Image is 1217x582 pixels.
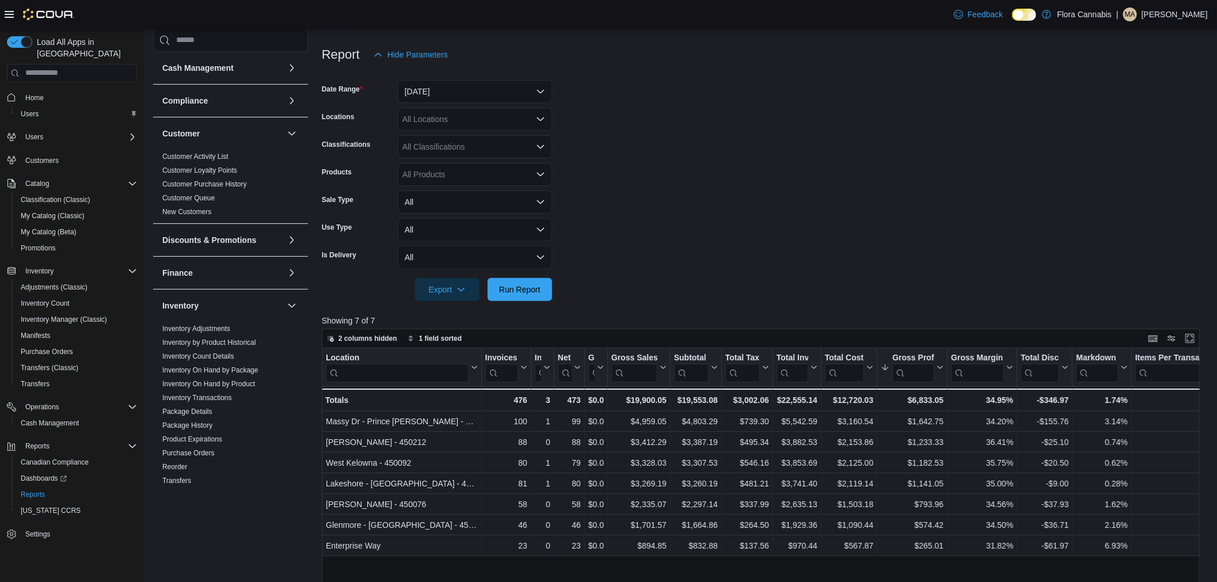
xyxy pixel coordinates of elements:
[12,192,142,208] button: Classification (Classic)
[16,488,50,501] a: Reports
[162,407,212,416] span: Package Details
[825,435,873,449] div: $2,153.86
[1012,9,1036,21] input: Dark Mode
[21,506,81,515] span: [US_STATE] CCRS
[403,332,467,345] button: 1 field sorted
[951,352,1004,363] div: Gross Margin
[162,338,256,347] span: Inventory by Product Historical
[285,233,299,247] button: Discounts & Promotions
[485,456,527,470] div: 80
[1021,352,1059,363] div: Total Discount
[322,250,356,260] label: Is Delivery
[12,360,142,376] button: Transfers (Classic)
[326,352,478,382] button: Location
[21,130,48,144] button: Users
[558,435,581,449] div: 88
[162,193,215,203] span: Customer Queue
[536,142,545,151] button: Open list of options
[162,166,237,174] a: Customer Loyalty Points
[162,208,211,216] a: New Customers
[951,393,1013,407] div: 34.95%
[398,246,552,269] button: All
[21,153,137,168] span: Customers
[162,435,222,443] a: Product Expirations
[16,280,137,294] span: Adjustments (Classic)
[162,62,283,74] button: Cash Management
[16,488,137,501] span: Reports
[16,313,137,326] span: Inventory Manager (Classic)
[12,295,142,311] button: Inventory Count
[162,449,215,457] a: Purchase Orders
[1142,7,1208,21] p: [PERSON_NAME]
[535,456,550,470] div: 1
[881,456,944,470] div: $1,182.53
[162,267,283,279] button: Finance
[1116,7,1119,21] p: |
[21,195,90,204] span: Classification (Classic)
[949,3,1007,26] a: Feedback
[162,477,191,485] a: Transfers
[12,470,142,486] a: Dashboards
[322,168,352,177] label: Products
[725,352,760,363] div: Total Tax
[16,209,89,223] a: My Catalog (Classic)
[162,62,234,74] h3: Cash Management
[1021,352,1059,382] div: Total Discount
[12,328,142,344] button: Manifests
[485,435,527,449] div: 88
[12,503,142,519] button: [US_STATE] CCRS
[21,439,137,453] span: Reports
[21,211,85,220] span: My Catalog (Classic)
[1021,435,1068,449] div: -$25.10
[881,352,944,382] button: Gross Profit
[777,393,817,407] div: $22,555.14
[674,352,718,382] button: Subtotal
[25,179,49,188] span: Catalog
[162,380,255,388] a: Inventory On Hand by Product
[1076,435,1127,449] div: 0.74%
[162,338,256,347] a: Inventory by Product Historical
[725,352,769,382] button: Total Tax
[611,352,657,363] div: Gross Sales
[162,476,191,485] span: Transfers
[1076,393,1127,407] div: 1.74%
[485,352,518,363] div: Invoices Sold
[162,207,211,216] span: New Customers
[1021,456,1068,470] div: -$20.50
[16,377,137,391] span: Transfers
[16,471,137,485] span: Dashboards
[777,456,817,470] div: $3,853.69
[322,85,363,94] label: Date Range
[611,352,667,382] button: Gross Sales
[21,363,78,372] span: Transfers (Classic)
[162,300,199,311] h3: Inventory
[16,296,74,310] a: Inventory Count
[558,352,572,382] div: Net Sold
[16,241,137,255] span: Promotions
[488,278,552,301] button: Run Report
[21,264,137,278] span: Inventory
[25,156,59,165] span: Customers
[21,331,50,340] span: Manifests
[777,435,817,449] div: $3,882.53
[2,89,142,106] button: Home
[535,435,550,449] div: 0
[2,399,142,415] button: Operations
[21,130,137,144] span: Users
[21,315,107,324] span: Inventory Manager (Classic)
[611,456,667,470] div: $3,328.03
[322,332,402,345] button: 2 columns hidden
[12,106,142,122] button: Users
[588,435,604,449] div: $0.00
[153,150,308,223] div: Customer
[21,400,64,414] button: Operations
[777,352,808,363] div: Total Invoiced
[16,345,78,359] a: Purchase Orders
[825,414,873,428] div: $3,160.54
[588,352,595,382] div: Gift Card Sales
[485,393,527,407] div: 476
[16,329,55,343] a: Manifests
[674,352,709,363] div: Subtotal
[725,456,769,470] div: $546.16
[12,486,142,503] button: Reports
